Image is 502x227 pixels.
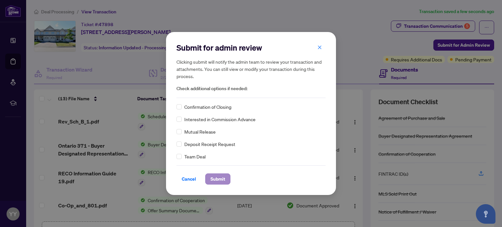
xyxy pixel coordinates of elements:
span: close [317,45,322,50]
span: Deposit Receipt Request [184,140,235,148]
h2: Submit for admin review [176,42,326,53]
button: Cancel [176,173,201,185]
button: Open asap [476,204,495,224]
span: Submit [210,174,225,184]
span: Cancel [182,174,196,184]
span: Mutual Release [184,128,216,135]
span: Check additional options if needed: [176,85,326,92]
h5: Clicking submit will notify the admin team to review your transaction and attachments. You can st... [176,58,326,80]
span: Team Deal [184,153,206,160]
span: Confirmation of Closing [184,103,231,110]
span: Interested in Commission Advance [184,116,256,123]
button: Submit [205,173,230,185]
